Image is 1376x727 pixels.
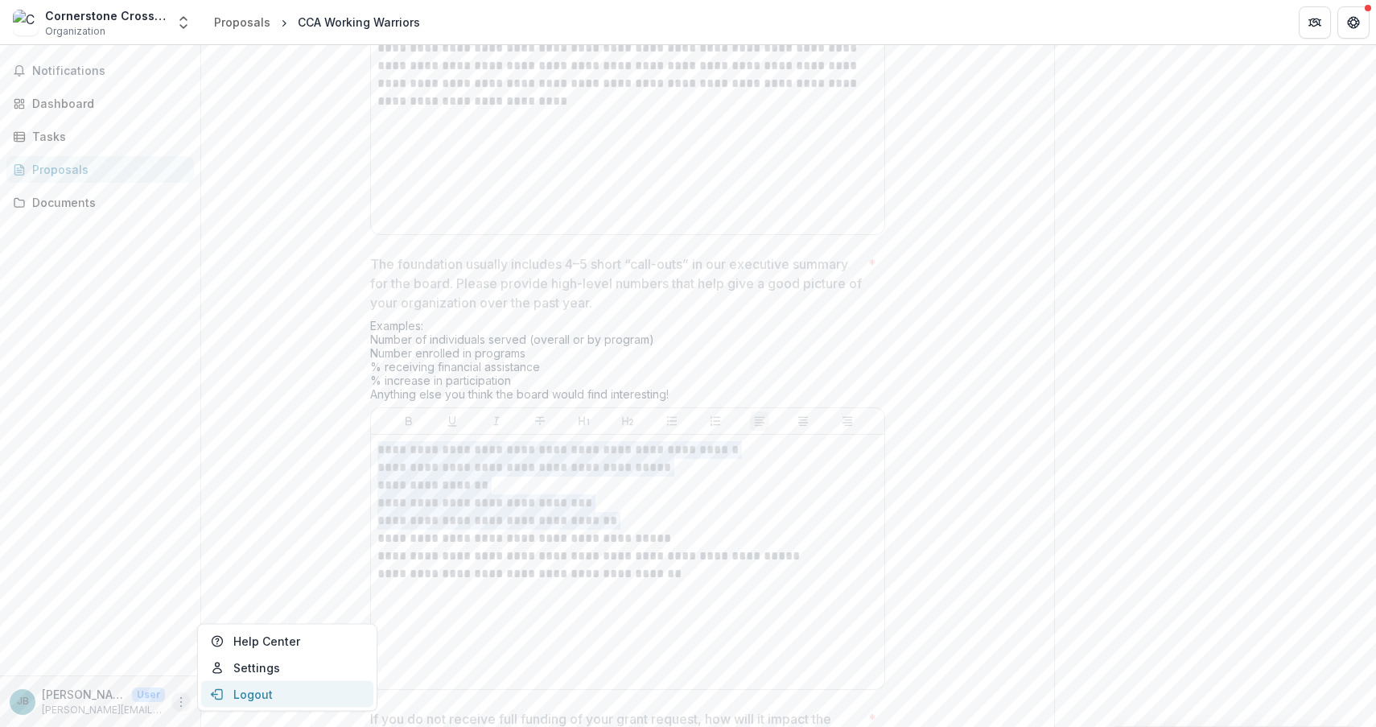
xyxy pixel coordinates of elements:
div: Proposals [32,161,181,178]
button: More [171,692,191,712]
button: Align Right [838,411,857,431]
nav: breadcrumb [208,10,426,34]
div: Proposals [214,14,270,31]
div: Examples: Number of individuals served (overall or by program) Number enrolled in programs % rece... [370,319,885,407]
a: Documents [6,189,194,216]
p: User [132,688,165,702]
a: Proposals [6,156,194,183]
div: Documents [32,194,181,211]
button: Get Help [1337,6,1370,39]
div: Tasks [32,128,181,145]
button: Bullet List [662,411,682,431]
button: Notifications [6,58,194,84]
button: Partners [1299,6,1331,39]
button: Align Center [793,411,813,431]
a: Dashboard [6,90,194,117]
button: Italicize [487,411,506,431]
p: [PERSON_NAME] [42,686,126,703]
div: Cornerstone Crossroads Academy Inc [45,7,166,24]
span: Notifications [32,64,187,78]
button: Strike [530,411,550,431]
a: Tasks [6,123,194,150]
button: Align Left [750,411,769,431]
div: CCA Working Warriors [298,14,420,31]
div: Jason Botello [17,696,29,707]
button: Bold [399,411,418,431]
button: Underline [443,411,462,431]
p: [PERSON_NAME][EMAIL_ADDRESS][DOMAIN_NAME] [42,703,165,717]
img: Cornerstone Crossroads Academy Inc [13,10,39,35]
a: Proposals [208,10,277,34]
button: Heading 2 [618,411,637,431]
button: Open entity switcher [172,6,195,39]
div: Dashboard [32,95,181,112]
p: The foundation usually includes 4–5 short “call-outs” in our executive summary for the board. Ple... [370,254,862,312]
button: Heading 1 [575,411,594,431]
button: Ordered List [706,411,725,431]
span: Organization [45,24,105,39]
